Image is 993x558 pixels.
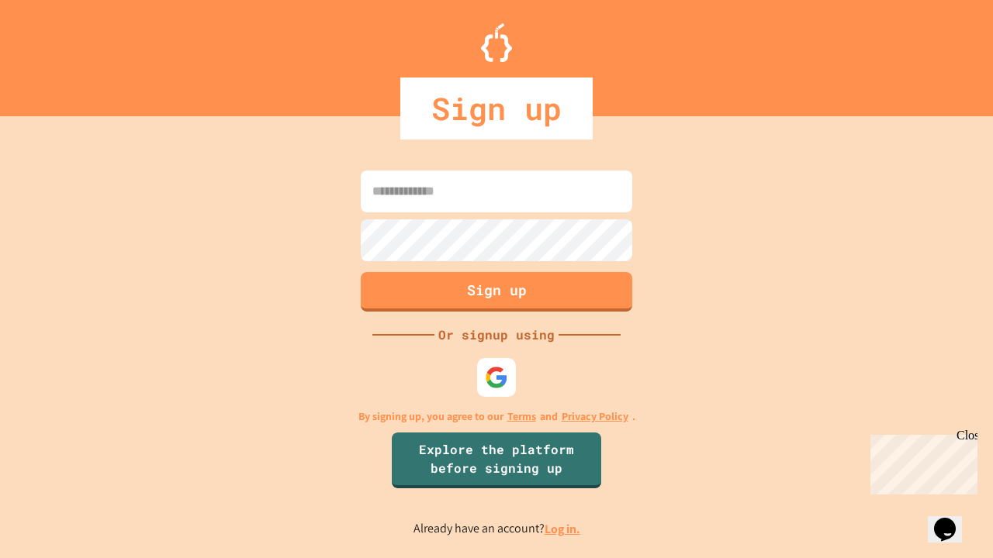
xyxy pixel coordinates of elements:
[864,429,977,494] iframe: chat widget
[358,408,635,425] p: By signing up, you agree to our and .
[392,432,601,488] a: Explore the platform before signing up
[481,23,512,62] img: Logo.svg
[361,272,632,312] button: Sign up
[562,408,628,425] a: Privacy Policy
[400,77,593,139] div: Sign up
[507,408,536,425] a: Terms
[434,325,559,344] div: Or signup using
[6,6,107,98] div: Chat with us now!Close
[545,521,580,537] a: Log in.
[485,366,508,389] img: google-icon.svg
[928,496,977,542] iframe: chat widget
[413,519,580,539] p: Already have an account?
